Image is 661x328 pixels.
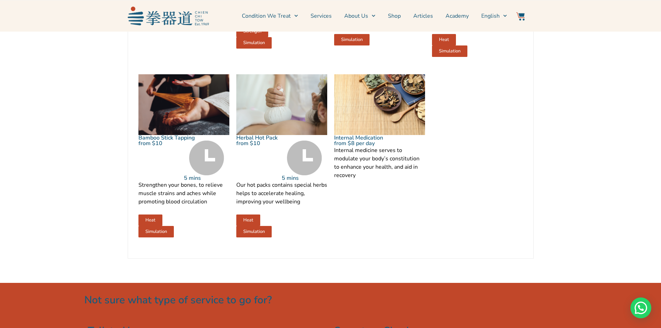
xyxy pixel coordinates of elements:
[236,37,272,49] a: Simulation
[311,7,332,25] a: Services
[236,181,327,206] p: Our hot packs contains special herbs helps to accelerate healing, improving your wellbeing
[138,226,174,237] a: Simulation
[212,7,507,25] nav: Menu
[439,49,460,53] span: Simulation
[446,7,469,25] a: Academy
[334,134,383,142] a: Internal Medication
[138,215,162,226] a: Heat
[138,141,184,146] p: from $10
[432,45,467,57] a: Simulation
[236,141,282,146] p: from $10
[481,7,507,25] a: English
[189,141,224,175] img: Time Grey
[236,134,278,142] a: Herbal Hot Pack
[413,7,433,25] a: Articles
[334,141,380,146] p: from $8 per day
[236,215,260,226] a: Heat
[341,37,363,42] span: Simulation
[439,37,449,42] span: Heat
[243,29,261,34] span: Strength
[344,7,375,25] a: About Us
[388,7,401,25] a: Shop
[243,41,265,45] span: Simulation
[243,218,253,222] span: Heat
[243,229,265,234] span: Simulation
[287,141,322,175] img: Time Grey
[138,181,229,206] p: Strengthen your bones, to relieve muscle strains and aches while promoting blood circulation
[481,12,500,20] span: English
[432,34,456,45] a: Heat
[516,12,525,20] img: Website Icon-03
[184,175,229,181] p: 5 mins
[138,134,195,142] a: Bamboo Stick Tapping
[145,229,167,234] span: Simulation
[145,218,155,222] span: Heat
[334,146,425,179] p: Internal medicine serves to modulate your body’s constitution to enhance your health, and aid in ...
[282,175,327,181] p: 5 mins
[84,293,577,307] h2: Not sure what type of service to go for?
[242,7,298,25] a: Condition We Treat
[236,226,272,237] a: Simulation
[334,34,370,45] a: Simulation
